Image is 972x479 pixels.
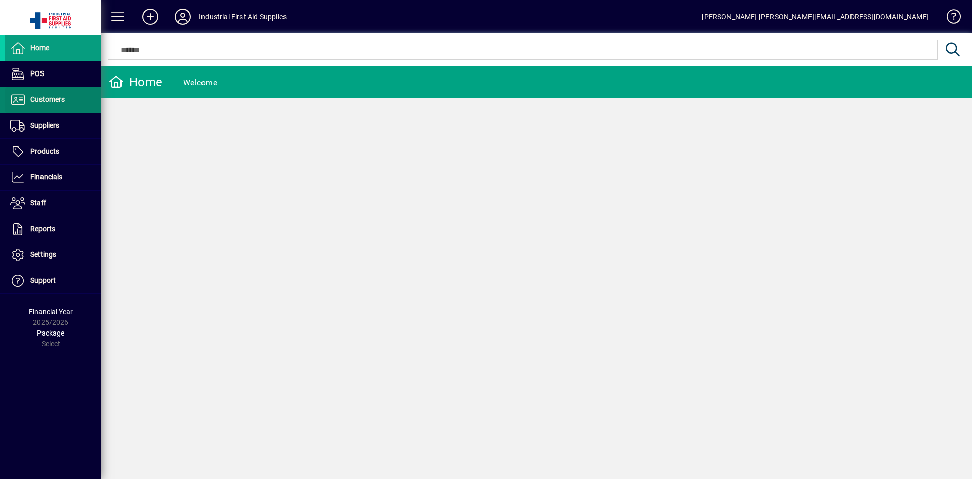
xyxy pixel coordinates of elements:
span: Financial Year [29,308,73,316]
a: Settings [5,242,101,268]
div: Industrial First Aid Supplies [199,9,287,25]
span: Home [30,44,49,52]
a: Products [5,139,101,164]
span: Products [30,147,59,155]
div: [PERSON_NAME] [PERSON_NAME][EMAIL_ADDRESS][DOMAIN_NAME] [702,9,929,25]
span: Settings [30,250,56,259]
span: Reports [30,225,55,233]
a: Knowledge Base [939,2,959,35]
span: Customers [30,95,65,103]
a: Reports [5,216,101,242]
a: Staff [5,191,101,216]
a: Support [5,268,101,293]
a: Customers [5,87,101,113]
span: Staff [30,199,46,207]
div: Home [109,74,163,90]
div: Welcome [183,75,217,91]
button: Add [134,8,167,26]
a: POS [5,61,101,87]
a: Financials [5,165,101,190]
span: Package [37,329,64,337]
span: POS [30,69,44,78]
a: Suppliers [5,113,101,138]
span: Suppliers [30,121,59,129]
span: Financials [30,173,62,181]
span: Support [30,276,56,284]
button: Profile [167,8,199,26]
